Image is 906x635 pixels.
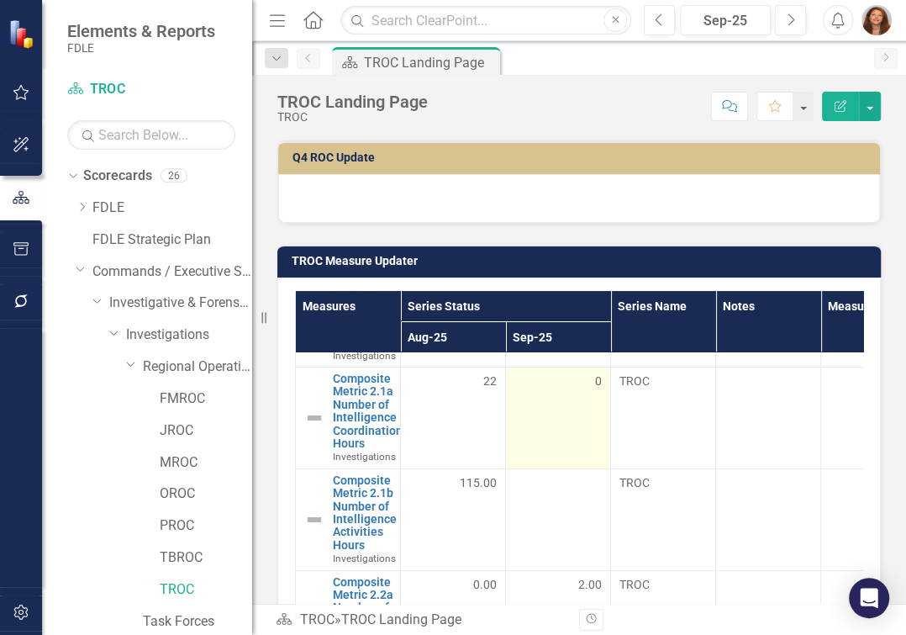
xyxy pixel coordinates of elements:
span: TROC [619,474,707,491]
a: Composite Metric 2.1a Number of Intelligence Coordination Hours [333,373,403,450]
h3: TROC Measure Updater [292,255,872,267]
a: TBROC [160,548,252,568]
a: PROC [160,516,252,536]
img: Christel Goddard [861,5,892,35]
a: Composite Metric 2.1b Number of Intelligence Activities Hours [333,474,397,552]
a: FDLE Strategic Plan [92,230,252,250]
img: ClearPoint Strategy [8,19,39,49]
td: Double-Click to Edit Right Click for Context Menu [296,468,401,570]
span: 22 [483,373,497,389]
a: Commands / Executive Support Branch [92,262,252,282]
span: Investigations [333,350,396,362]
div: TROC [277,111,428,124]
span: 115.00 [460,474,497,491]
span: TROC [619,373,707,389]
div: Open Intercom Messenger [849,578,889,618]
a: TROC [299,611,334,627]
td: Double-Click to Edit [401,368,506,469]
a: MROC [160,453,252,473]
img: Not Defined [304,510,324,530]
div: TROC Landing Page [340,611,461,627]
div: TROC Landing Page [277,93,428,111]
span: Elements & Reports [67,21,215,41]
a: Investigative & Forensic Services Command [109,294,252,313]
span: TROC [619,576,707,593]
small: FDLE [67,41,215,55]
a: TROC [67,80,235,99]
td: Double-Click to Edit [401,468,506,570]
span: Investigations [333,553,396,564]
td: Double-Click to Edit [716,368,821,469]
td: Double-Click to Edit [506,368,611,469]
h3: Q4 ROC Update [292,151,872,164]
input: Search Below... [67,120,235,150]
button: Sep-25 [680,5,771,35]
span: Investigations [333,451,396,463]
div: » [276,611,566,630]
span: 0.00 [473,576,497,593]
input: Search ClearPoint... [340,6,631,35]
a: Task Forces [143,612,252,632]
span: 2.00 [578,576,602,593]
div: Sep-25 [686,11,765,31]
td: Double-Click to Edit Right Click for Context Menu [296,368,401,469]
div: 26 [161,169,187,183]
td: Double-Click to Edit [716,468,821,570]
a: TROC [160,580,252,600]
a: OROC [160,484,252,504]
span: 0 [595,373,602,389]
a: JROC [160,421,252,441]
a: FDLE [92,198,252,218]
img: Not Defined [304,408,324,428]
a: Regional Operations Centers [143,357,252,377]
a: Investigations [126,325,252,345]
a: FMROC [160,389,252,409]
a: Scorecards [83,167,152,186]
div: TROC Landing Page [364,52,496,73]
td: Double-Click to Edit [506,468,611,570]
